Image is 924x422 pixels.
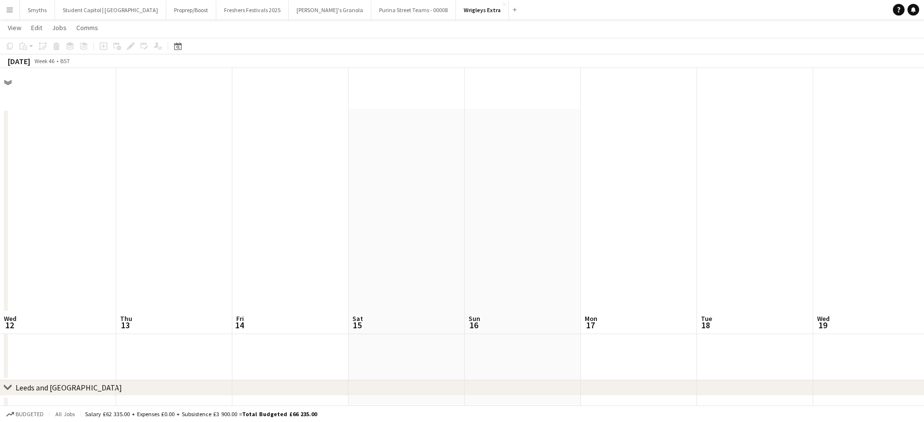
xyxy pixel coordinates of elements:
[166,0,216,19] button: Proprep/Boost
[467,320,480,331] span: 16
[456,0,509,19] button: Wrigleys Extra
[701,314,712,323] span: Tue
[816,320,830,331] span: 19
[4,314,17,323] span: Wed
[5,409,45,420] button: Budgeted
[371,0,456,19] button: Purina Street Teams - 00008
[2,320,17,331] span: 12
[235,320,244,331] span: 14
[351,320,363,331] span: 15
[469,314,480,323] span: Sun
[4,21,25,34] a: View
[53,410,77,418] span: All jobs
[76,23,98,32] span: Comms
[16,411,44,418] span: Budgeted
[27,21,46,34] a: Edit
[16,383,122,392] div: Leeds and [GEOGRAPHIC_DATA]
[31,23,42,32] span: Edit
[52,23,67,32] span: Jobs
[585,314,597,323] span: Mon
[60,57,70,65] div: BST
[289,0,371,19] button: [PERSON_NAME]'s Granola
[120,314,132,323] span: Thu
[583,320,597,331] span: 17
[216,0,289,19] button: Freshers Festivals 2025
[242,410,317,418] span: Total Budgeted £66 235.00
[20,0,55,19] button: Smyths
[55,0,166,19] button: Student Capitol | [GEOGRAPHIC_DATA]
[119,320,132,331] span: 13
[352,314,363,323] span: Sat
[72,21,102,34] a: Comms
[817,314,830,323] span: Wed
[85,410,317,418] div: Salary £62 335.00 + Expenses £0.00 + Subsistence £3 900.00 =
[8,56,30,66] div: [DATE]
[32,57,56,65] span: Week 46
[236,314,244,323] span: Fri
[48,21,70,34] a: Jobs
[8,23,21,32] span: View
[699,320,712,331] span: 18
